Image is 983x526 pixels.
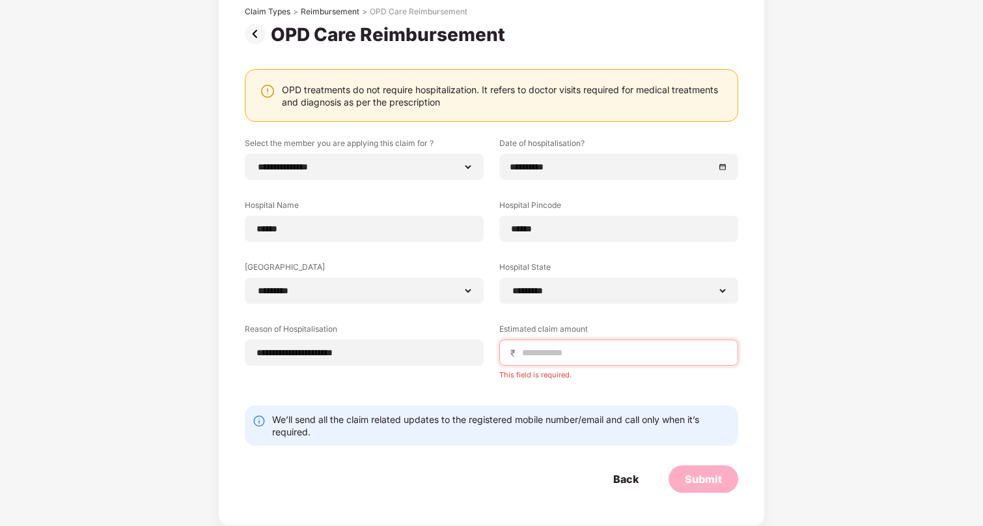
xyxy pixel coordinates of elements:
[253,415,266,428] img: svg+xml;base64,PHN2ZyBpZD0iSW5mby0yMHgyMCIgeG1sbnM9Imh0dHA6Ly93d3cudzMub3JnLzIwMDAvc3ZnIiB3aWR0aD...
[271,23,510,46] div: OPD Care Reimbursement
[499,261,738,278] label: Hospital State
[499,138,738,154] label: Date of hospitalisation?
[272,413,730,438] div: We’ll send all the claim related updates to the registered mobile number/email and call only when...
[245,138,484,154] label: Select the member you are applying this claim for ?
[293,7,298,17] div: >
[245,23,271,44] img: svg+xml;base64,PHN2ZyBpZD0iUHJldi0zMngzMiIgeG1sbnM9Imh0dHA6Ly93d3cudzMub3JnLzIwMDAvc3ZnIiB3aWR0aD...
[613,472,639,486] div: Back
[499,323,738,340] label: Estimated claim amount
[245,323,484,340] label: Reason of Hospitalisation
[370,7,467,17] div: OPD Care Reimbursement
[499,366,738,379] div: This field is required.
[510,347,521,359] span: ₹
[245,261,484,278] label: [GEOGRAPHIC_DATA]
[685,472,722,486] div: Submit
[499,199,738,216] label: Hospital Pincode
[245,199,484,216] label: Hospital Name
[362,7,367,17] div: >
[260,83,275,99] img: svg+xml;base64,PHN2ZyBpZD0iV2FybmluZ18tXzI0eDI0IiBkYXRhLW5hbWU9Ildhcm5pbmcgLSAyNHgyNCIgeG1sbnM9Im...
[282,83,725,108] div: OPD treatments do not require hospitalization. It refers to doctor visits required for medical tr...
[245,7,290,17] div: Claim Types
[301,7,359,17] div: Reimbursement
